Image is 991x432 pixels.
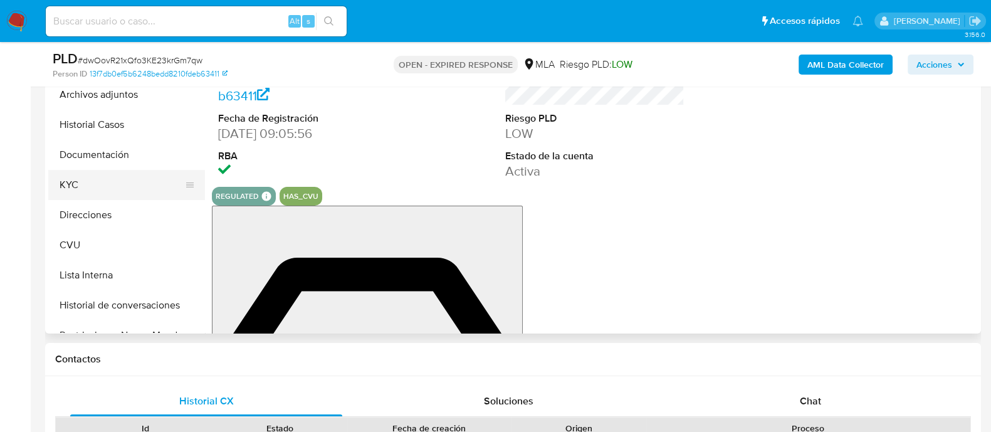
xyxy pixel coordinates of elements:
h1: Contactos [55,353,971,366]
button: Restricciones Nuevo Mundo [48,320,205,350]
button: Documentación [48,140,205,170]
button: Lista Interna [48,260,205,290]
a: Salir [968,14,982,28]
p: OPEN - EXPIRED RESPONSE [394,56,518,73]
button: CVU [48,230,205,260]
dd: Activa [505,162,684,180]
span: Accesos rápidos [770,14,840,28]
span: # dwOovR21xQfo3KE23krGm7qw [78,54,202,66]
span: Alt [290,15,300,27]
button: Archivos adjuntos [48,80,205,110]
button: Historial de conversaciones [48,290,205,320]
span: Chat [800,394,821,408]
span: 3.156.0 [964,29,985,40]
div: MLA [523,58,555,71]
button: search-icon [316,13,342,30]
span: Acciones [916,55,952,75]
dt: Fecha de Registración [218,112,397,125]
button: Direcciones [48,200,205,230]
b: PLD [53,48,78,68]
span: Soluciones [484,394,533,408]
dt: RBA [218,149,397,163]
dt: Estado de la cuenta [505,149,684,163]
input: Buscar usuario o caso... [46,13,347,29]
a: 13f7db0ef5b6248bedd8210fdeb63411 [218,69,397,105]
b: Person ID [53,68,87,80]
button: Historial Casos [48,110,205,140]
button: KYC [48,170,195,200]
span: Riesgo PLD: [560,58,632,71]
button: regulated [216,194,259,199]
button: Acciones [908,55,973,75]
a: 13f7db0ef5b6248bedd8210fdeb63411 [90,68,228,80]
b: AML Data Collector [807,55,884,75]
dt: Riesgo PLD [505,112,684,125]
span: s [307,15,310,27]
p: martin.degiuli@mercadolibre.com [893,15,964,27]
dd: LOW [505,125,684,142]
span: Historial CX [179,394,234,408]
button: has_cvu [283,194,318,199]
dd: [DATE] 09:05:56 [218,125,397,142]
span: LOW [612,57,632,71]
button: AML Data Collector [799,55,893,75]
a: Notificaciones [852,16,863,26]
